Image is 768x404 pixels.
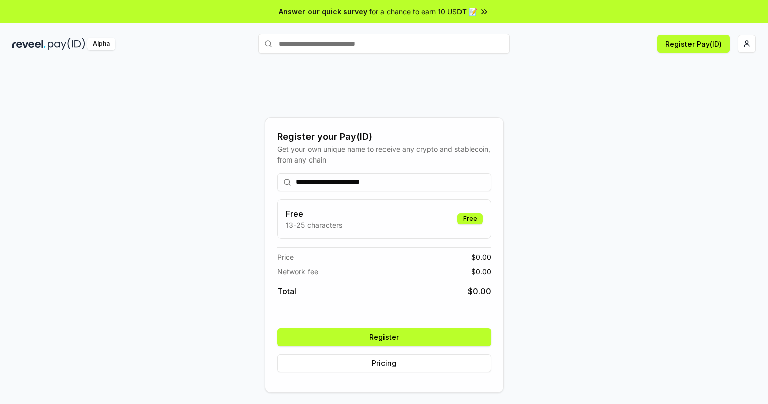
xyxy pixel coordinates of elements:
[48,38,85,50] img: pay_id
[277,252,294,262] span: Price
[468,285,491,297] span: $ 0.00
[12,38,46,50] img: reveel_dark
[87,38,115,50] div: Alpha
[457,213,483,224] div: Free
[277,144,491,165] div: Get your own unique name to receive any crypto and stablecoin, from any chain
[657,35,730,53] button: Register Pay(ID)
[279,6,367,17] span: Answer our quick survey
[277,328,491,346] button: Register
[369,6,477,17] span: for a chance to earn 10 USDT 📝
[277,130,491,144] div: Register your Pay(ID)
[277,354,491,372] button: Pricing
[277,285,296,297] span: Total
[286,220,342,230] p: 13-25 characters
[277,266,318,277] span: Network fee
[471,266,491,277] span: $ 0.00
[286,208,342,220] h3: Free
[471,252,491,262] span: $ 0.00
